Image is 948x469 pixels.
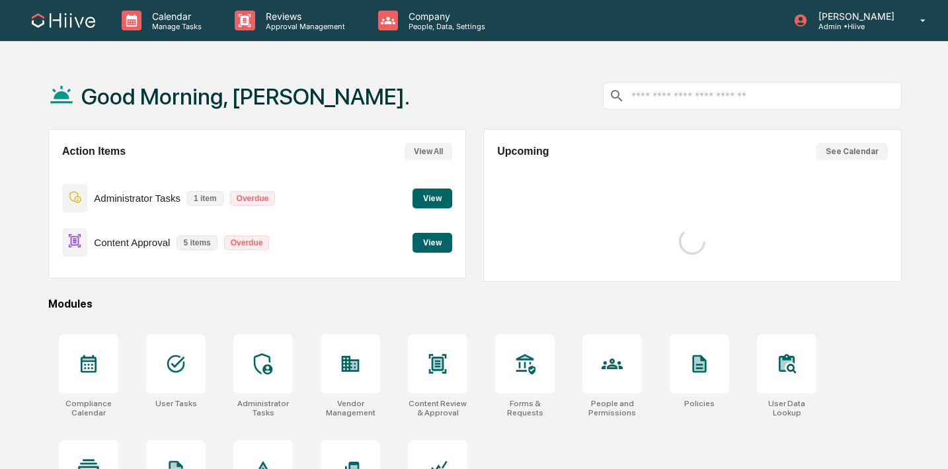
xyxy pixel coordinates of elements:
[94,237,170,248] p: Content Approval
[48,298,902,310] div: Modules
[230,191,276,206] p: Overdue
[582,399,642,417] div: People and Permissions
[757,399,816,417] div: User Data Lookup
[81,83,410,110] h1: Good Morning, [PERSON_NAME].
[224,235,270,250] p: Overdue
[155,399,197,408] div: User Tasks
[233,399,293,417] div: Administrator Tasks
[398,22,492,31] p: People, Data, Settings
[413,191,452,204] a: View
[413,233,452,253] button: View
[62,146,126,157] h2: Action Items
[94,192,180,204] p: Administrator Tasks
[177,235,217,250] p: 5 items
[141,11,208,22] p: Calendar
[413,189,452,208] button: View
[187,191,223,206] p: 1 item
[32,13,95,28] img: logo
[413,235,452,248] a: View
[405,143,452,160] button: View All
[59,399,118,417] div: Compliance Calendar
[684,399,715,408] div: Policies
[141,22,208,31] p: Manage Tasks
[255,11,352,22] p: Reviews
[321,399,380,417] div: Vendor Management
[495,399,555,417] div: Forms & Requests
[398,11,492,22] p: Company
[808,11,901,22] p: [PERSON_NAME]
[255,22,352,31] p: Approval Management
[497,146,549,157] h2: Upcoming
[808,22,901,31] p: Admin • Hiive
[816,143,888,160] button: See Calendar
[408,399,467,417] div: Content Review & Approval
